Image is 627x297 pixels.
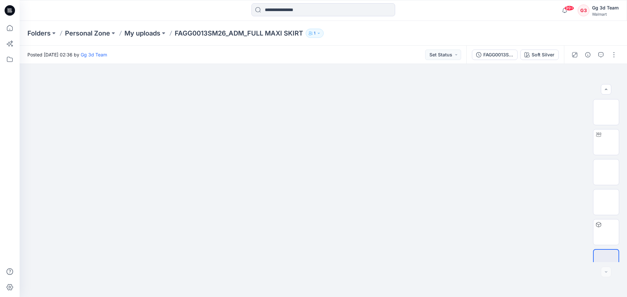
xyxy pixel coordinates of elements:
div: Gg 3d Team [592,4,619,12]
a: Gg 3d Team [81,52,107,57]
span: Posted [DATE] 02:36 by [27,51,107,58]
button: 1 [306,29,324,38]
span: 99+ [564,6,574,11]
button: Soft Silver [520,50,559,60]
button: Details [583,50,593,60]
div: G3 [578,5,589,16]
div: Soft Silver [532,51,555,58]
div: FAGG0013SM26_ADM_FULL MAXI SKIRT [483,51,513,58]
button: FAGG0013SM26_ADM_FULL MAXI SKIRT [472,50,518,60]
a: Personal Zone [65,29,110,38]
p: 1 [314,30,315,37]
a: Folders [27,29,51,38]
p: FAGG0013SM26_ADM_FULL MAXI SKIRT [175,29,303,38]
div: Walmart [592,12,619,17]
a: My uploads [124,29,160,38]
